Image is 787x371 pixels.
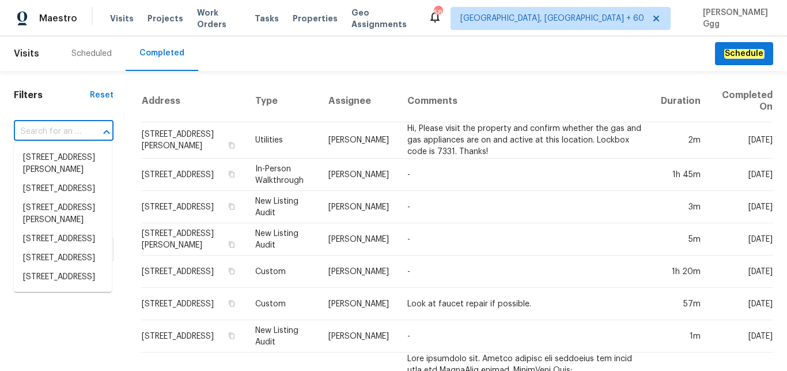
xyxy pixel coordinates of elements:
td: [DATE] [710,191,773,223]
td: - [398,256,652,288]
td: 1h 20m [652,256,710,288]
span: Visits [14,41,39,66]
td: 1m [652,320,710,353]
span: [PERSON_NAME] Ggg [698,7,770,30]
td: [DATE] [710,223,773,256]
td: [STREET_ADDRESS][PERSON_NAME] [141,122,246,159]
td: 5m [652,223,710,256]
td: [DATE] [710,256,773,288]
td: New Listing Audit [246,223,320,256]
td: [STREET_ADDRESS] [141,288,246,320]
th: Assignee [319,80,398,122]
span: Geo Assignments [351,7,414,30]
span: Maestro [39,13,77,24]
li: [STREET_ADDRESS] [14,179,112,198]
button: Copy Address [226,169,237,179]
li: [STREET_ADDRESS] [14,249,112,268]
td: [STREET_ADDRESS] [141,320,246,353]
td: - [398,320,652,353]
li: [STREET_ADDRESS][PERSON_NAME] [14,148,112,179]
td: - [398,159,652,191]
td: [STREET_ADDRESS] [141,191,246,223]
span: Projects [147,13,183,24]
td: [STREET_ADDRESS] [141,256,246,288]
td: 3m [652,191,710,223]
td: In-Person Walkthrough [246,159,320,191]
td: [PERSON_NAME] [319,288,398,320]
h1: Filters [14,89,90,101]
button: Copy Address [226,201,237,212]
td: [STREET_ADDRESS][PERSON_NAME] [141,223,246,256]
td: [PERSON_NAME] [319,256,398,288]
button: Copy Address [226,140,237,151]
td: [DATE] [710,122,773,159]
td: [DATE] [710,159,773,191]
td: [DATE] [710,320,773,353]
div: 586 [434,7,442,18]
td: 57m [652,288,710,320]
th: Type [246,80,320,122]
th: Duration [652,80,710,122]
td: Hi, Please visit the property and confirm whether the gas and gas appliances are on and active at... [398,122,652,159]
td: 2m [652,122,710,159]
td: [PERSON_NAME] [319,122,398,159]
button: Close [99,124,115,140]
div: Completed [139,47,184,59]
button: Copy Address [226,266,237,276]
th: Comments [398,80,652,122]
td: Custom [246,288,320,320]
td: [PERSON_NAME] [319,223,398,256]
span: Tasks [255,14,279,23]
td: Custom [246,256,320,288]
li: [STREET_ADDRESS][PERSON_NAME] [14,287,112,318]
li: [STREET_ADDRESS] [14,230,112,249]
li: [STREET_ADDRESS] [14,268,112,287]
td: [DATE] [710,288,773,320]
input: Search for an address... [14,123,81,141]
button: Copy Address [226,239,237,250]
td: Utilities [246,122,320,159]
span: Visits [110,13,134,24]
td: New Listing Audit [246,191,320,223]
td: [STREET_ADDRESS] [141,159,246,191]
td: [PERSON_NAME] [319,159,398,191]
span: Properties [293,13,338,24]
li: [STREET_ADDRESS][PERSON_NAME] [14,198,112,230]
div: Scheduled [71,48,112,59]
th: Completed On [710,80,773,122]
td: 1h 45m [652,159,710,191]
th: Address [141,80,246,122]
td: - [398,223,652,256]
td: New Listing Audit [246,320,320,353]
span: Work Orders [197,7,241,30]
button: Copy Address [226,298,237,309]
td: - [398,191,652,223]
span: [GEOGRAPHIC_DATA], [GEOGRAPHIC_DATA] + 60 [460,13,644,24]
div: Reset [90,89,113,101]
td: [PERSON_NAME] [319,191,398,223]
td: Look at faucet repair if possible. [398,288,652,320]
td: [PERSON_NAME] [319,320,398,353]
em: Schedule [724,49,764,58]
button: Copy Address [226,331,237,341]
button: Schedule [715,42,773,66]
